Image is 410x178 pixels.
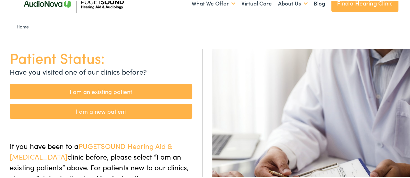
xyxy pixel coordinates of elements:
a: Home [17,22,32,29]
h1: Patient Status: [10,48,192,65]
span: PUGETSOUND Hearing Aid & [MEDICAL_DATA] [10,140,172,161]
p: Have you visited one of our clinics before? [10,65,192,76]
a: I am an existing patient [10,83,192,98]
a: I am a new patient [10,103,192,118]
